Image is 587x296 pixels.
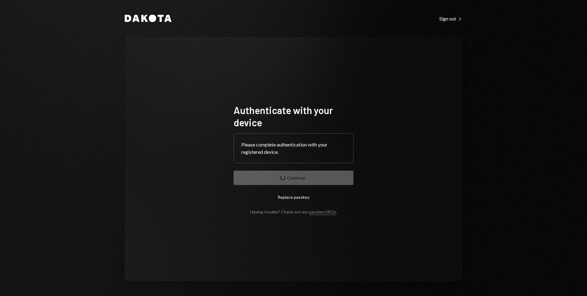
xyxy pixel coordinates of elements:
[439,16,462,22] div: Sign out
[309,209,336,215] a: passkey FAQs
[234,190,353,204] button: Replace passkey
[241,141,346,156] div: Please complete authentication with your registered device.
[234,104,353,128] h1: Authenticate with your device
[250,209,337,214] div: Having trouble? Check out our .
[439,15,462,22] a: Sign out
